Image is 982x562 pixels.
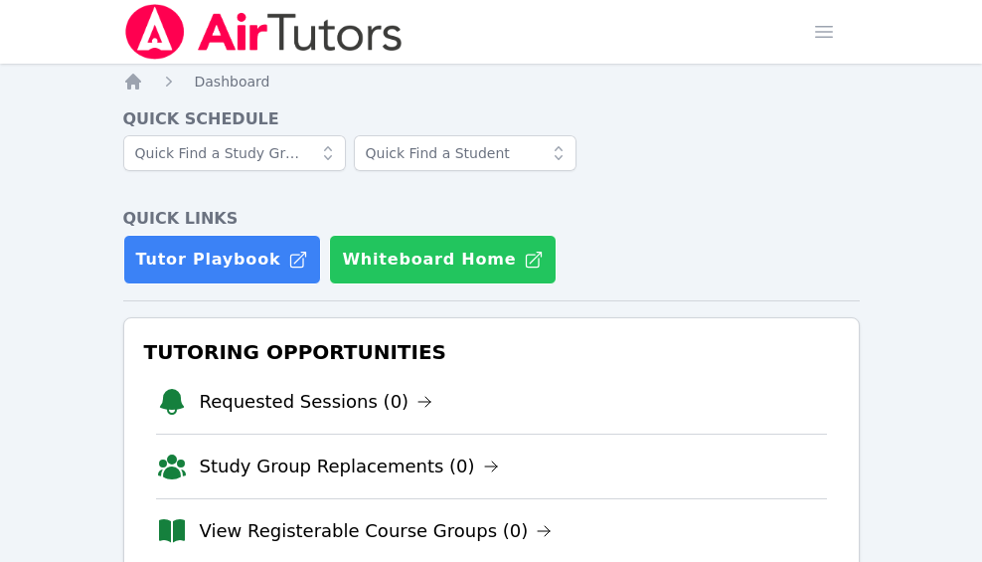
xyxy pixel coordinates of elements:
[123,207,860,231] h4: Quick Links
[123,72,860,92] nav: Breadcrumb
[200,453,499,480] a: Study Group Replacements (0)
[123,135,346,171] input: Quick Find a Study Group
[329,235,557,284] button: Whiteboard Home
[195,72,270,92] a: Dashboard
[123,235,322,284] a: Tutor Playbook
[123,107,860,131] h4: Quick Schedule
[200,517,553,545] a: View Registerable Course Groups (0)
[123,4,405,60] img: Air Tutors
[195,74,270,90] span: Dashboard
[354,135,576,171] input: Quick Find a Student
[200,388,433,416] a: Requested Sessions (0)
[140,334,843,370] h3: Tutoring Opportunities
